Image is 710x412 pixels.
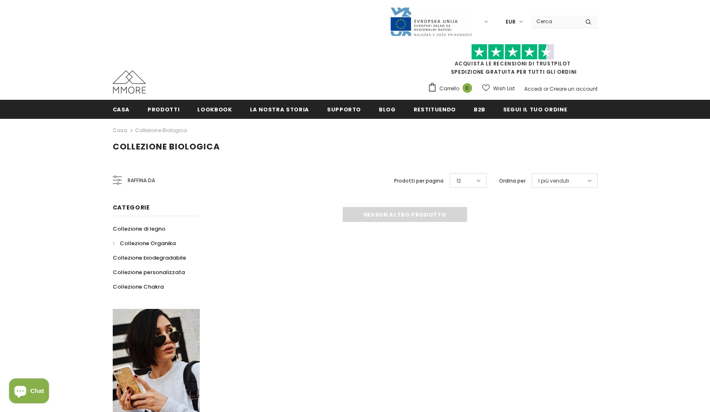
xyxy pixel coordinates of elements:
a: Wish List [482,81,515,96]
a: B2B [474,100,485,118]
span: B2B [474,106,485,113]
span: EUR [506,18,516,26]
span: Collezione Chakra [113,283,164,291]
span: La nostra storia [250,106,309,113]
a: Creare un account [550,85,598,92]
a: La nostra storia [250,100,309,118]
span: Collezione Organika [120,239,176,247]
span: Collezione biologica [113,141,220,152]
a: Collezione Organika [113,236,176,251]
span: Prodotti [148,106,179,113]
label: Prodotti per pagina [394,177,443,185]
span: 12 [456,177,461,185]
a: Casa [113,125,127,135]
a: Carrello 0 [428,82,476,95]
span: Carrello [439,84,459,93]
a: Collezione Chakra [113,279,164,294]
img: Javni Razpis [390,7,473,37]
span: Lookbook [197,106,232,113]
span: Restituendo [414,106,456,113]
a: Collezione personalizzata [113,265,185,279]
span: 0 [463,83,472,93]
a: Prodotti [148,100,179,118]
span: or [543,85,548,92]
span: Casa [113,106,130,113]
input: Search Site [531,15,579,27]
span: Collezione di legno [113,225,165,233]
span: Blog [379,106,396,113]
a: Collezione biologica [135,127,187,134]
span: Wish List [493,84,515,93]
span: SPEDIZIONE GRATUITA PER TUTTI GLI ORDINI [428,48,598,75]
a: Collezione biodegradabile [113,251,186,265]
span: I più venduti [538,177,569,185]
inbox-online-store-chat: Shopify online store chat [7,378,51,405]
span: Collezione personalizzata [113,268,185,276]
span: Categorie [113,203,150,212]
span: Collezione biodegradabile [113,254,186,262]
span: Segui il tuo ordine [503,106,567,113]
a: Acquista le recensioni di TrustPilot [455,60,571,67]
a: Javni Razpis [390,18,473,25]
a: Blog [379,100,396,118]
a: Collezione di legno [113,222,165,236]
img: Fidati di Pilot Stars [471,44,554,60]
a: Casa [113,100,130,118]
span: supporto [327,106,361,113]
a: Lookbook [197,100,232,118]
a: Segui il tuo ordine [503,100,567,118]
a: Restituendo [414,100,456,118]
span: Raffina da [128,176,155,185]
img: Casi MMORE [113,70,146,94]
label: Ordina per [499,177,526,185]
a: supporto [327,100,361,118]
a: Accedi [524,85,542,92]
